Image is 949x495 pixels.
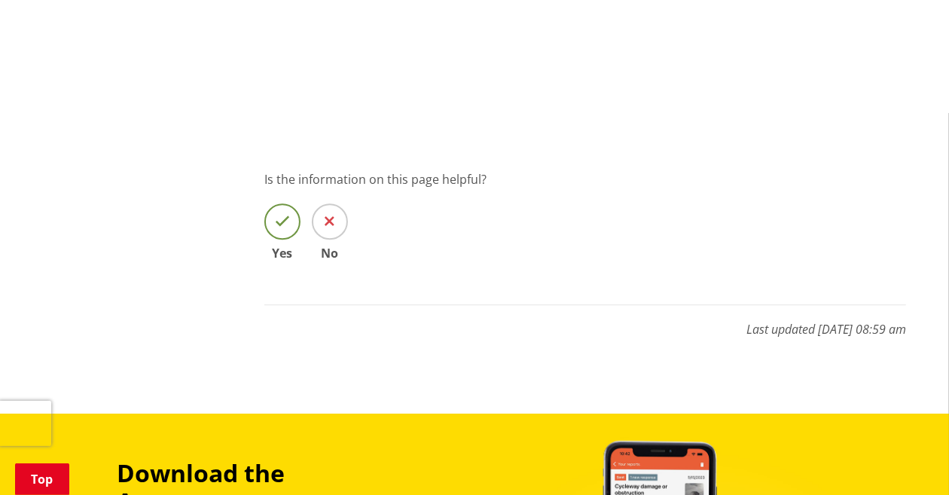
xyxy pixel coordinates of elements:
span: No [312,247,348,259]
iframe: Messenger Launcher [880,432,934,486]
span: Yes [264,247,301,259]
p: Last updated [DATE] 08:59 am [264,304,906,338]
a: Top [15,463,69,495]
p: Is the information on this page helpful? [264,170,906,188]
